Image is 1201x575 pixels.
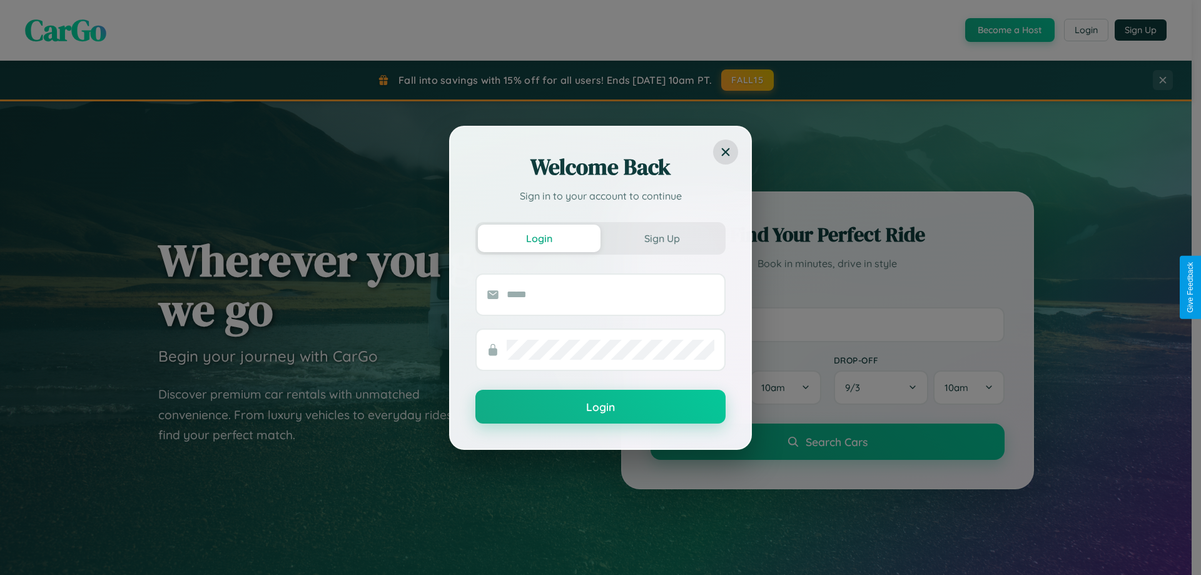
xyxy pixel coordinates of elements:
[475,188,726,203] p: Sign in to your account to continue
[475,152,726,182] h2: Welcome Back
[1186,262,1195,313] div: Give Feedback
[478,225,600,252] button: Login
[600,225,723,252] button: Sign Up
[475,390,726,424] button: Login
